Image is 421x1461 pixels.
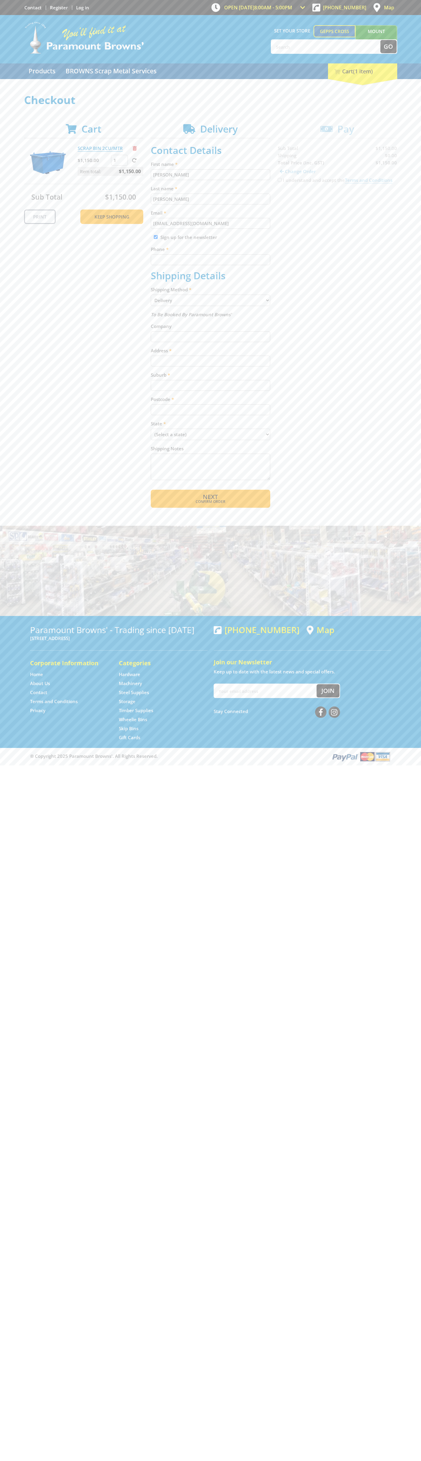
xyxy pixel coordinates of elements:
[30,145,66,181] img: SCRAP BIN 2CU/MTR
[314,25,355,37] a: Gepps Cross
[78,167,143,176] p: Item total:
[254,4,292,11] span: 8:00am - 5:00pm
[353,68,373,75] span: (1 item)
[119,725,138,732] a: Go to the Skip Bins page
[214,658,391,666] h5: Join our Newsletter
[119,698,135,705] a: Go to the Storage page
[224,4,292,11] span: OPEN [DATE]
[355,25,397,48] a: Mount [PERSON_NAME]
[151,169,270,180] input: Please enter your first name.
[307,625,334,635] a: View a map of Gepps Cross location
[151,380,270,391] input: Please enter your suburb.
[317,684,339,697] button: Join
[160,234,217,240] label: Sign up for the newsletter
[151,209,270,216] label: Email
[30,635,208,642] p: [STREET_ADDRESS]
[119,167,141,176] span: $1,150.00
[151,145,270,156] h2: Contact Details
[30,698,78,705] a: Go to the Terms and Conditions page
[331,751,391,762] img: PayPal, Mastercard, Visa accepted
[76,5,89,11] a: Log in
[30,680,50,687] a: Go to the About Us page
[380,40,397,53] button: Go
[151,270,270,281] h2: Shipping Details
[119,689,149,696] a: Go to the Steel Supplies page
[30,659,107,667] h5: Corporate Information
[30,625,208,635] h3: Paramount Browns' - Trading since [DATE]
[50,5,68,11] a: Go to the registration page
[133,145,137,151] a: Remove from cart
[24,751,397,762] div: ® Copyright 2025 Paramount Browns'. All Rights Reserved.
[151,371,270,378] label: Suburb
[271,25,314,36] span: Set your store
[214,668,391,675] p: Keep up to date with the latest news and special offers.
[151,218,270,229] input: Please enter your email address.
[214,704,340,718] div: Stay Connected
[24,5,42,11] a: Go to the Contact page
[164,500,257,504] span: Confirm order
[151,445,270,452] label: Shipping Notes
[31,192,62,202] span: Sub Total
[119,659,196,667] h5: Categories
[151,396,270,403] label: Postcode
[151,323,270,330] label: Company
[24,21,144,54] img: Paramount Browns'
[214,684,317,697] input: Your email address
[151,286,270,293] label: Shipping Method
[119,680,142,687] a: Go to the Machinery page
[119,707,153,714] a: Go to the Timber Supplies page
[78,145,123,152] a: SCRAP BIN 2CU/MTR
[203,493,218,501] span: Next
[78,157,110,164] p: $1,150.00
[151,404,270,415] input: Please enter your postcode.
[119,734,140,741] a: Go to the Gift Cards page
[24,63,60,79] a: Go to the Products page
[151,429,270,440] select: Please select your state.
[105,192,136,202] span: $1,150.00
[271,40,380,53] input: Search
[119,671,140,678] a: Go to the Hardware page
[151,194,270,204] input: Please enter your last name.
[151,185,270,192] label: Last name
[200,122,238,135] span: Delivery
[151,161,270,168] label: First name
[151,246,270,253] label: Phone
[151,490,270,508] button: Next Confirm order
[151,254,270,265] input: Please enter your telephone number.
[119,716,147,723] a: Go to the Wheelie Bins page
[328,63,397,79] div: Cart
[61,63,161,79] a: Go to the BROWNS Scrap Metal Services page
[151,420,270,427] label: State
[30,671,43,678] a: Go to the Home page
[151,347,270,354] label: Address
[24,210,56,224] a: Print
[30,689,47,696] a: Go to the Contact page
[24,94,397,106] h1: Checkout
[214,625,299,635] div: [PHONE_NUMBER]
[82,122,101,135] span: Cart
[151,356,270,366] input: Please enter your address.
[151,311,232,317] em: To Be Booked By Paramount Browns'
[80,210,143,224] a: Keep Shopping
[151,295,270,306] select: Please select a shipping method.
[30,707,45,714] a: Go to the Privacy page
